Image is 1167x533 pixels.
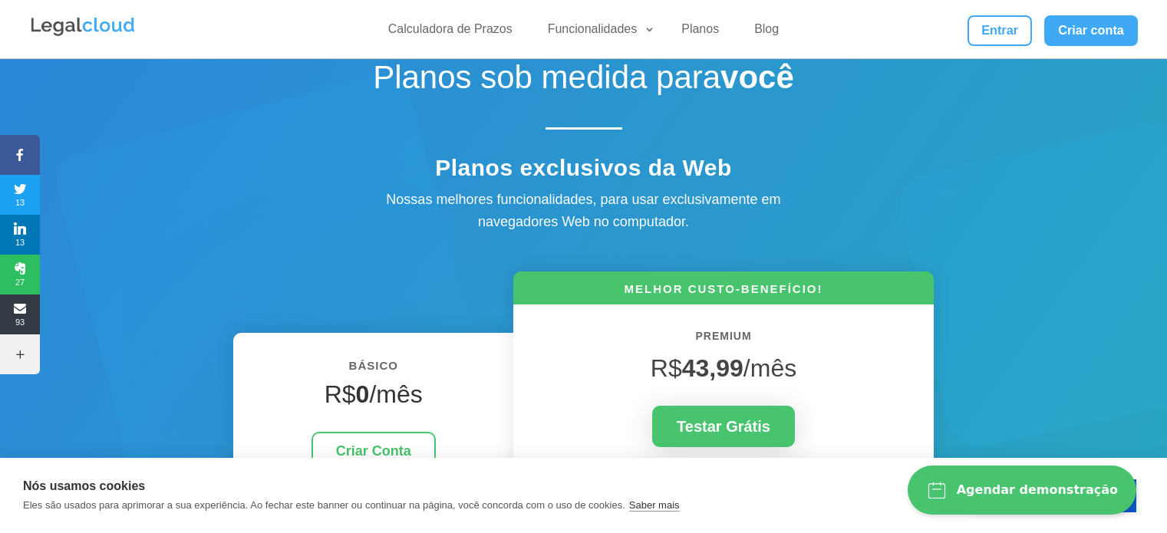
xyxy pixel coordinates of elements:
[315,154,852,189] h4: Planos exclusivos da Web
[651,354,796,382] span: R$ /mês
[629,499,680,512] a: Saber mais
[539,21,656,44] a: Funcionalidades
[23,499,625,511] p: Eles são usados para aprimorar a sua experiência. Ao fechar este banner ou continuar na página, v...
[312,432,436,471] a: Criar Conta
[672,21,728,44] a: Planos
[315,58,852,104] h1: Planos sob medida para
[256,380,490,416] h4: R$ /mês
[536,327,911,354] h6: PREMIUM
[968,15,1032,46] a: Entrar
[29,15,137,38] img: Legalcloud Logo
[256,356,490,383] h6: BÁSICO
[354,189,814,233] div: Nossas melhores funcionalidades, para usar exclusivamente em navegadores Web no computador.
[720,59,794,95] strong: você
[29,28,137,41] a: Logo da Legalcloud
[513,281,934,304] h6: MELHOR CUSTO-BENEFÍCIO!
[23,479,145,492] strong: Nós usamos cookies
[379,21,522,44] a: Calculadora de Prazos
[745,21,788,44] a: Blog
[682,354,743,382] strong: 43,99
[652,406,795,447] a: Testar Grátis
[356,380,370,408] strong: 0
[1044,15,1138,46] a: Criar conta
